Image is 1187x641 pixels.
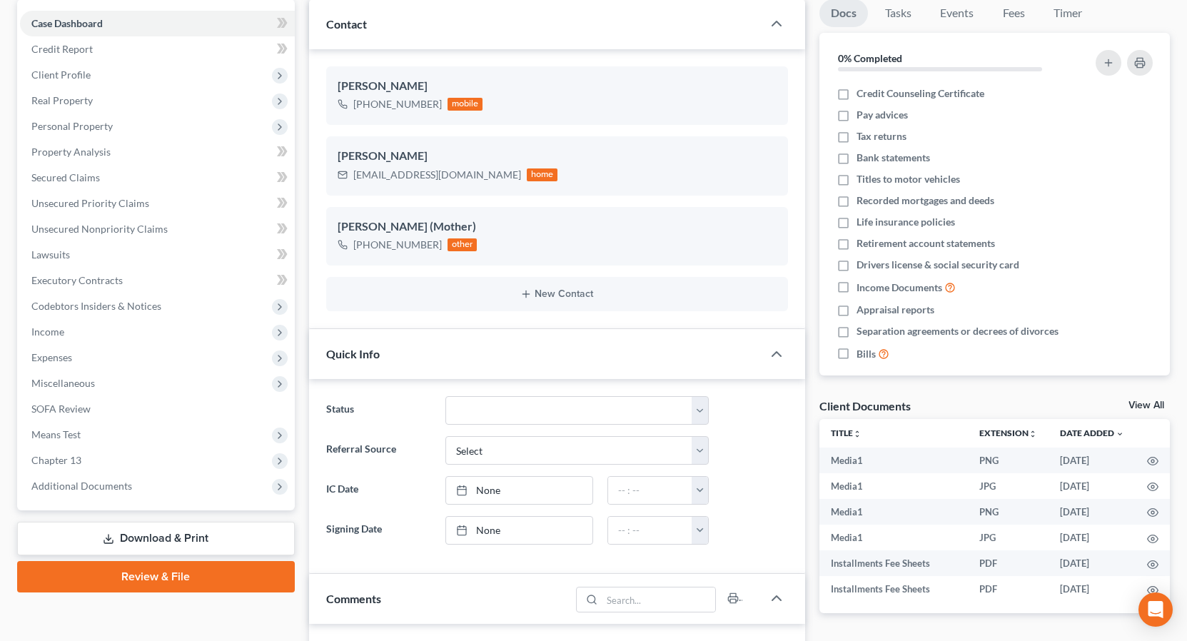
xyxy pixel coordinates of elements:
[857,281,942,295] span: Income Documents
[20,216,295,242] a: Unsecured Nonpriority Claims
[831,428,862,438] a: Titleunfold_more
[31,325,64,338] span: Income
[1116,430,1124,438] i: expand_more
[979,428,1037,438] a: Extensionunfold_more
[448,98,483,111] div: mobile
[20,396,295,422] a: SOFA Review
[1029,430,1037,438] i: unfold_more
[968,550,1049,576] td: PDF
[857,151,930,165] span: Bank statements
[20,191,295,216] a: Unsecured Priority Claims
[326,347,380,360] span: Quick Info
[857,303,934,317] span: Appraisal reports
[446,477,592,504] a: None
[819,448,968,473] td: Media1
[1060,428,1124,438] a: Date Added expand_more
[31,403,91,415] span: SOFA Review
[857,129,906,143] span: Tax returns
[968,525,1049,550] td: JPG
[31,197,149,209] span: Unsecured Priority Claims
[819,576,968,602] td: Installments Fee Sheets
[857,347,876,361] span: Bills
[31,351,72,363] span: Expenses
[853,430,862,438] i: unfold_more
[17,561,295,592] a: Review & File
[353,238,442,252] div: [PHONE_NUMBER]
[857,236,995,251] span: Retirement account statements
[857,324,1059,338] span: Separation agreements or decrees of divorces
[602,587,716,612] input: Search...
[31,120,113,132] span: Personal Property
[338,148,777,165] div: [PERSON_NAME]
[1049,576,1136,602] td: [DATE]
[326,592,381,605] span: Comments
[31,43,93,55] span: Credit Report
[968,448,1049,473] td: PNG
[353,97,442,111] div: [PHONE_NUMBER]
[20,242,295,268] a: Lawsuits
[838,52,902,64] strong: 0% Completed
[819,550,968,576] td: Installments Fee Sheets
[31,17,103,29] span: Case Dashboard
[968,576,1049,602] td: PDF
[1049,499,1136,525] td: [DATE]
[319,476,438,505] label: IC Date
[20,36,295,62] a: Credit Report
[608,477,693,504] input: -- : --
[446,517,592,544] a: None
[968,473,1049,499] td: JPG
[353,168,521,182] div: [EMAIL_ADDRESS][DOMAIN_NAME]
[326,17,367,31] span: Contact
[857,86,984,101] span: Credit Counseling Certificate
[319,436,438,465] label: Referral Source
[1049,473,1136,499] td: [DATE]
[1049,525,1136,550] td: [DATE]
[31,428,81,440] span: Means Test
[31,300,161,312] span: Codebtors Insiders & Notices
[20,268,295,293] a: Executory Contracts
[31,454,81,466] span: Chapter 13
[338,288,777,300] button: New Contact
[319,396,438,425] label: Status
[527,168,558,181] div: home
[448,238,478,251] div: other
[31,223,168,235] span: Unsecured Nonpriority Claims
[1138,592,1173,627] div: Open Intercom Messenger
[20,139,295,165] a: Property Analysis
[17,522,295,555] a: Download & Print
[31,377,95,389] span: Miscellaneous
[31,146,111,158] span: Property Analysis
[31,69,91,81] span: Client Profile
[20,11,295,36] a: Case Dashboard
[1049,550,1136,576] td: [DATE]
[1128,400,1164,410] a: View All
[31,171,100,183] span: Secured Claims
[968,499,1049,525] td: PNG
[819,499,968,525] td: Media1
[857,193,994,208] span: Recorded mortgages and deeds
[608,517,693,544] input: -- : --
[338,218,777,236] div: [PERSON_NAME] (Mother)
[1049,448,1136,473] td: [DATE]
[338,78,777,95] div: [PERSON_NAME]
[857,258,1019,272] span: Drivers license & social security card
[819,398,911,413] div: Client Documents
[819,525,968,550] td: Media1
[31,274,123,286] span: Executory Contracts
[319,516,438,545] label: Signing Date
[819,473,968,499] td: Media1
[857,108,908,122] span: Pay advices
[31,480,132,492] span: Additional Documents
[31,94,93,106] span: Real Property
[20,165,295,191] a: Secured Claims
[857,215,955,229] span: Life insurance policies
[857,172,960,186] span: Titles to motor vehicles
[31,248,70,261] span: Lawsuits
